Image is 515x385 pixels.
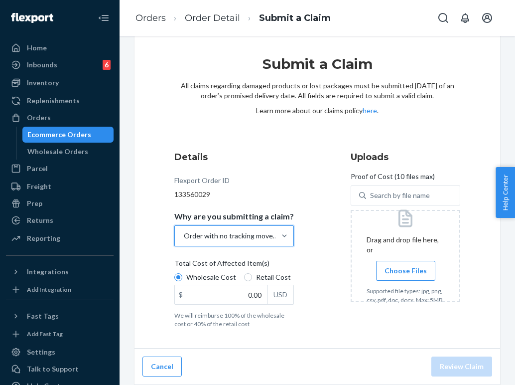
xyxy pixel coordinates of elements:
div: Talk to Support [27,364,79,374]
a: Inventory [6,75,114,91]
div: Prep [27,198,42,208]
span: Proof of Cost (10 files max) [351,172,435,186]
div: Ecommerce Orders [27,130,91,140]
button: Close Navigation [94,8,114,28]
h3: Uploads [351,151,460,164]
div: Orders [27,113,51,123]
button: Integrations [6,264,114,280]
a: Home [6,40,114,56]
a: Ecommerce Orders [22,127,114,143]
input: Wholesale Cost [174,273,182,281]
img: Flexport logo [11,13,53,23]
input: $USD [175,285,267,304]
button: Open Search Box [433,8,453,28]
a: Inbounds6 [6,57,114,73]
ol: breadcrumbs [128,3,339,33]
div: $ [175,285,187,304]
a: Settings [6,344,114,360]
div: 133560029 [174,190,294,199]
div: Freight [27,182,51,192]
button: Review Claim [431,357,492,377]
a: Add Integration [6,284,114,296]
button: Open notifications [455,8,475,28]
div: Wholesale Orders [27,147,88,157]
div: Fast Tags [27,311,59,321]
span: Retail Cost [256,272,291,282]
div: Inbounds [27,60,57,70]
p: Why are you submitting a claim? [174,211,294,221]
a: Freight [6,179,114,194]
div: Add Fast Tag [27,330,63,338]
a: Orders [135,12,166,23]
button: Fast Tags [6,308,114,324]
a: Parcel [6,161,114,177]
span: Wholesale Cost [186,272,236,282]
p: All claims regarding damaged products or lost packages must be submitted [DATE] of an order’s pro... [180,81,454,101]
h1: Submit a Claim [180,55,454,81]
a: Add Fast Tag [6,328,114,340]
div: 6 [103,60,111,70]
div: Returns [27,215,53,225]
div: Add Integration [27,285,71,294]
input: Retail Cost [244,273,252,281]
div: Settings [27,347,55,357]
a: Talk to Support [6,361,114,377]
div: Replenishments [27,96,80,106]
a: Replenishments [6,93,114,109]
div: Flexport Order ID [174,176,230,190]
h3: Details [174,151,294,164]
button: Help Center [496,167,515,218]
a: Prep [6,195,114,211]
a: Wholesale Orders [22,144,114,160]
div: Parcel [27,164,48,174]
div: USD [267,285,293,304]
button: Open account menu [477,8,497,28]
a: Returns [6,212,114,228]
div: Integrations [27,267,69,277]
div: Search by file name [370,191,430,200]
a: Reporting [6,230,114,246]
a: Orders [6,110,114,126]
button: Cancel [142,357,182,377]
span: Total Cost of Affected Item(s) [174,258,269,272]
span: Choose Files [385,266,427,276]
p: Learn more about our claims policy . [180,106,454,116]
a: Order Detail [185,12,240,23]
p: We will reimburse 100% of the wholesale cost or 40% of the retail cost [174,311,294,328]
div: Reporting [27,233,60,243]
a: here [363,106,377,115]
div: Inventory [27,78,59,88]
div: Home [27,43,47,53]
div: Order with no tracking movement [184,231,280,241]
a: Submit a Claim [259,12,331,23]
